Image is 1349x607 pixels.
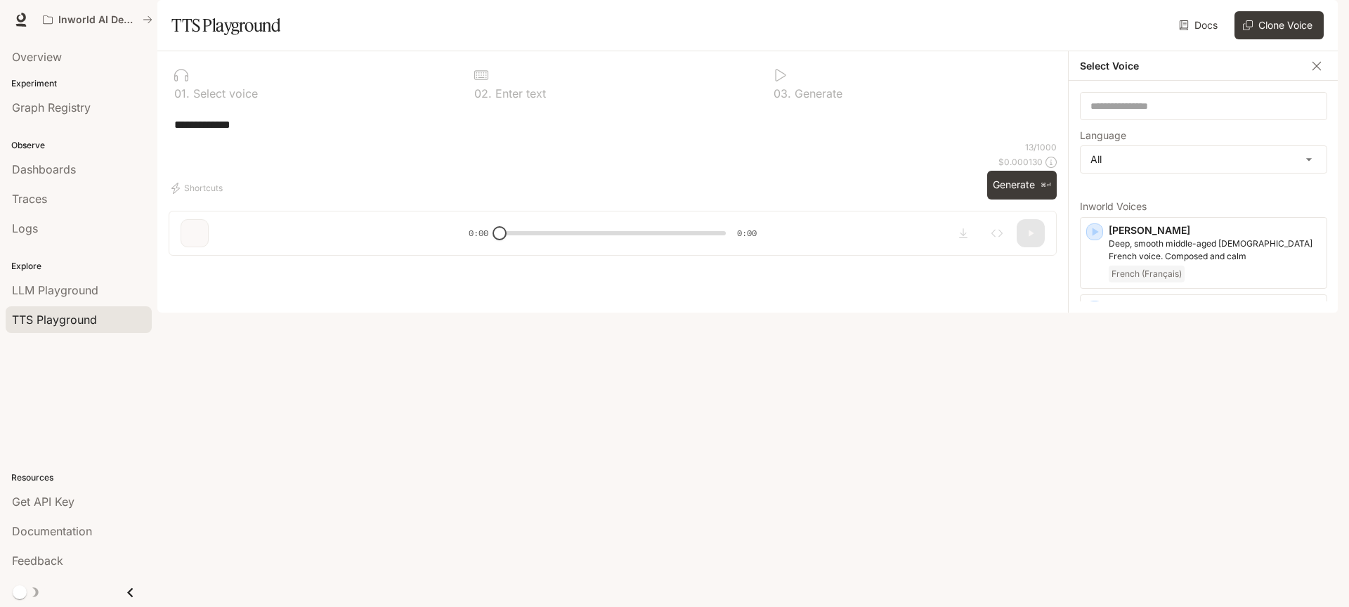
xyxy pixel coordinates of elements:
[1109,223,1321,237] p: [PERSON_NAME]
[987,171,1057,200] button: Generate⌘⏎
[1109,237,1321,263] p: Deep, smooth middle-aged male French voice. Composed and calm
[474,88,492,99] p: 0 2 .
[1109,266,1185,282] span: French (Français)
[1080,202,1327,211] p: Inworld Voices
[1081,146,1327,173] div: All
[774,88,791,99] p: 0 3 .
[1041,181,1051,190] p: ⌘⏎
[1025,141,1057,153] p: 13 / 1000
[1080,131,1126,141] p: Language
[37,6,159,34] button: All workspaces
[1234,11,1324,39] button: Clone Voice
[190,88,258,99] p: Select voice
[171,11,280,39] h1: TTS Playground
[169,177,228,200] button: Shortcuts
[174,88,190,99] p: 0 1 .
[1176,11,1223,39] a: Docs
[998,156,1043,168] p: $ 0.000130
[58,14,137,26] p: Inworld AI Demos
[1109,301,1321,315] p: [PERSON_NAME]
[791,88,842,99] p: Generate
[492,88,546,99] p: Enter text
